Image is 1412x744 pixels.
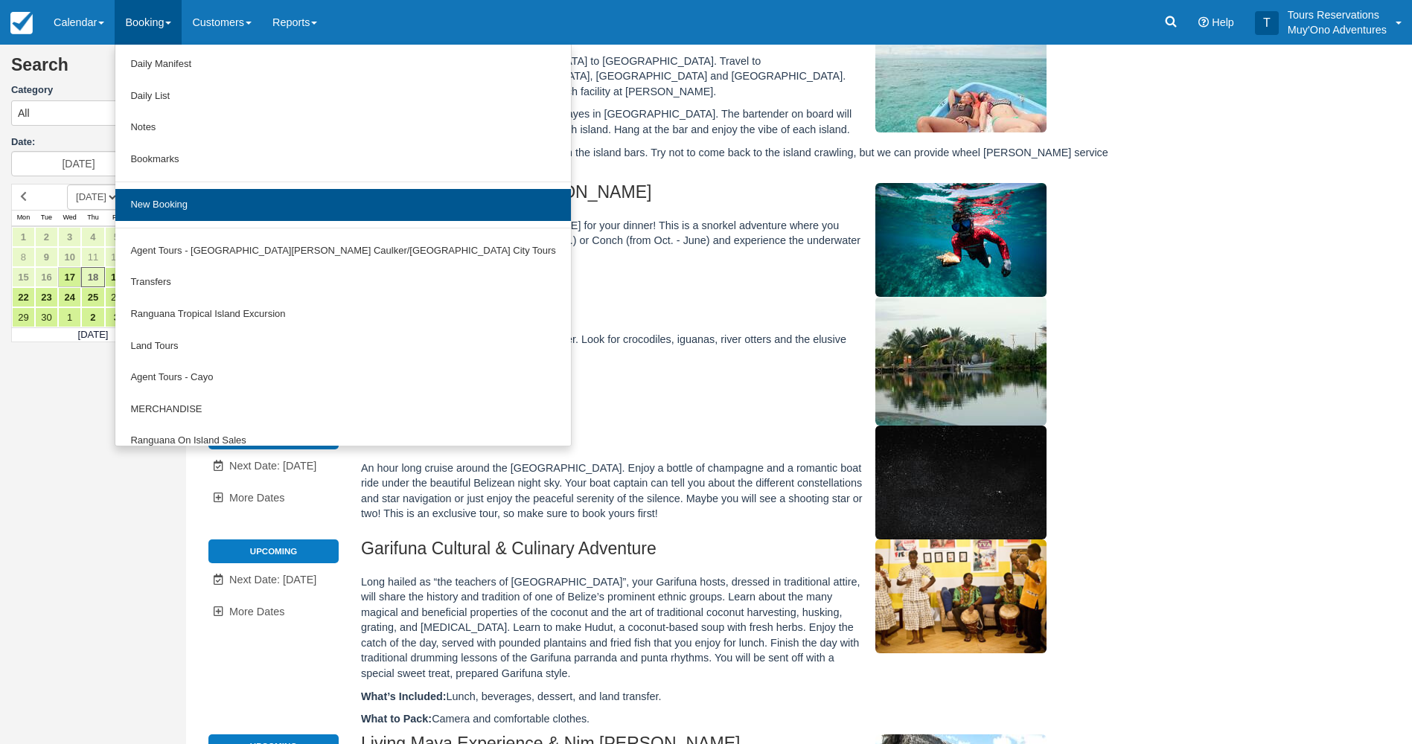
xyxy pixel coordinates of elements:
[361,539,1116,567] h2: Garifuna Cultural & Culinary Adventure
[361,297,1116,324] h2: Sittee River Boat Tour
[361,711,1116,727] p: Camera and comfortable clothes.
[208,539,339,563] li: Upcoming
[875,539,1047,653] img: M49-1
[12,267,35,287] a: 15
[11,83,175,97] label: Category
[875,426,1047,539] img: M308-1
[361,690,447,702] strong: What’s Included:
[875,19,1047,132] img: M305-1
[81,227,104,247] a: 4
[361,689,1116,705] p: Lunch, beverages, dessert, and land transfer.
[1255,11,1279,35] div: T
[105,210,128,226] th: Fri
[115,330,570,362] a: Land Tours
[875,297,1047,426] img: M307-1
[361,145,1116,176] p: Bring cash if you’d like additional drinks from the island bars. Try not to come back to the isla...
[229,492,284,504] span: More Dates
[208,451,339,481] a: Next Date: [DATE]
[105,307,128,327] a: 3
[115,80,570,112] a: Daily List
[11,100,175,126] button: All
[1288,22,1387,37] p: Muy'Ono Adventures
[35,227,58,247] a: 2
[12,307,35,327] a: 29
[361,461,1116,522] p: An hour long cruise around the [GEOGRAPHIC_DATA]. Enjoy a bottle of champagne and a romantic boat...
[11,135,175,150] label: Date:
[105,267,128,287] a: 19
[1198,17,1209,28] i: Help
[81,307,104,327] a: 2
[58,267,81,287] a: 17
[58,287,81,307] a: 24
[12,287,35,307] a: 22
[361,713,432,725] strong: What to Pack:
[58,210,81,226] th: Wed
[208,565,339,595] a: Next Date: [DATE]
[229,606,284,618] span: More Dates
[12,247,35,267] a: 8
[115,45,571,446] ul: Booking
[361,426,1116,453] h2: Stargazer's Cruise
[115,298,570,330] a: Ranguana Tropical Island Excursion
[361,218,1116,264] p: Travel around the Cayes to [PERSON_NAME] for your dinner! This is a snorkel adventure where you [...
[105,227,128,247] a: 5
[35,307,58,327] a: 30
[115,425,570,457] a: Ranguana On Island Sales
[361,574,1116,682] p: Long hailed as “the teachers of [GEOGRAPHIC_DATA]”, your Garifuna hosts, dressed in traditional a...
[35,287,58,307] a: 23
[115,48,570,80] a: Daily Manifest
[115,112,570,144] a: Notes
[58,307,81,327] a: 1
[229,574,316,586] span: Next Date: [DATE]
[1288,7,1387,22] p: Tours Reservations
[81,267,104,287] a: 18
[10,12,33,34] img: checkfront-main-nav-mini-logo.png
[105,287,128,307] a: 26
[115,235,570,267] a: Agent Tours - [GEOGRAPHIC_DATA][PERSON_NAME] Caulker/[GEOGRAPHIC_DATA] City Tours
[875,183,1047,297] img: M306-1
[35,210,58,226] th: Tue
[115,394,570,426] a: MERCHANDISE
[58,227,81,247] a: 3
[361,54,1116,100] p: Take a floating bar from [GEOGRAPHIC_DATA] to [GEOGRAPHIC_DATA]. Travel to [GEOGRAPHIC_DATA], [GE...
[81,247,104,267] a: 11
[12,227,35,247] a: 1
[115,266,570,298] a: Transfers
[115,362,570,394] a: Agent Tours - Cayo
[12,327,175,342] td: [DATE]
[105,247,128,267] a: 12
[12,210,35,226] th: Mon
[361,332,1116,362] p: Enjoy a boat ride up the beautiful Sittee River. Look for crocodiles, iguanas, river otters and t...
[361,183,1116,211] h2: Lobster and Conch [PERSON_NAME]
[115,189,570,221] a: New Booking
[81,210,104,226] th: Thu
[11,56,175,83] h2: Search
[35,247,58,267] a: 9
[81,287,104,307] a: 25
[35,267,58,287] a: 16
[229,460,316,472] span: Next Date: [DATE]
[58,247,81,267] a: 10
[1212,16,1234,28] span: Help
[18,106,30,121] span: All
[361,106,1116,137] p: Learn about the history and culture of the Cayes in [GEOGRAPHIC_DATA]. The bartender on board wil...
[115,144,570,176] a: Bookmarks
